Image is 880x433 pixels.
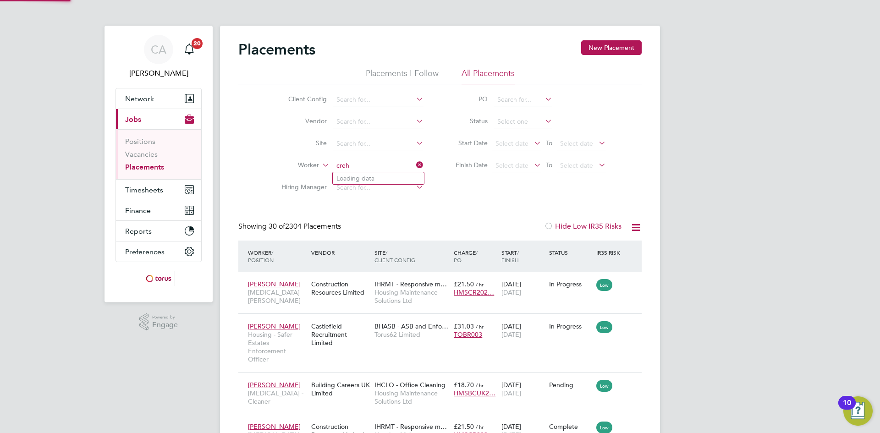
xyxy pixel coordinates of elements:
[366,68,439,84] li: Placements I Follow
[454,422,474,431] span: £21.50
[476,382,484,389] span: / hr
[151,44,166,55] span: CA
[269,222,341,231] span: 2304 Placements
[501,330,521,339] span: [DATE]
[116,88,201,109] button: Network
[499,275,547,301] div: [DATE]
[152,313,178,321] span: Powered by
[454,322,474,330] span: £31.03
[115,68,202,79] span: Catherine Arnold
[333,137,423,150] input: Search for...
[374,330,449,339] span: Torus62 Limited
[274,183,327,191] label: Hiring Manager
[374,322,448,330] span: BHASB - ASB and Enfo…
[116,109,201,129] button: Jobs
[495,139,528,148] span: Select date
[476,423,484,430] span: / hr
[192,38,203,49] span: 20
[462,68,515,84] li: All Placements
[843,396,873,426] button: Open Resource Center, 10 new notifications
[454,330,482,339] span: TOBR003
[446,161,488,169] label: Finish Date
[248,422,301,431] span: [PERSON_NAME]
[494,93,552,106] input: Search for...
[596,279,612,291] span: Low
[125,186,163,194] span: Timesheets
[333,159,423,172] input: Search for...
[451,244,499,268] div: Charge
[115,35,202,79] a: CA[PERSON_NAME]
[116,180,201,200] button: Timesheets
[269,222,285,231] span: 30 of
[454,249,478,263] span: / PO
[560,139,593,148] span: Select date
[116,129,201,179] div: Jobs
[543,137,555,149] span: To
[446,117,488,125] label: Status
[125,163,164,171] a: Placements
[333,115,423,128] input: Search for...
[333,172,424,184] li: Loading data
[374,422,447,431] span: IHRMT - Responsive m…
[549,381,592,389] div: Pending
[274,139,327,147] label: Site
[248,381,301,389] span: [PERSON_NAME]
[125,150,158,159] a: Vacancies
[843,403,851,415] div: 10
[125,115,141,124] span: Jobs
[596,321,612,333] span: Low
[125,94,154,103] span: Network
[374,389,449,406] span: Housing Maintenance Solutions Ltd
[309,275,372,301] div: Construction Resources Limited
[125,247,165,256] span: Preferences
[125,137,155,146] a: Positions
[333,93,423,106] input: Search for...
[143,271,175,286] img: torus-logo-retina.png
[547,244,594,261] div: Status
[476,281,484,288] span: / hr
[125,206,151,215] span: Finance
[309,376,372,402] div: Building Careers UK Limited
[246,275,642,283] a: [PERSON_NAME][MEDICAL_DATA] - [PERSON_NAME]Construction Resources LimitedIHRMT - Responsive m…Hou...
[454,381,474,389] span: £18.70
[594,244,626,261] div: IR35 Risk
[116,200,201,220] button: Finance
[374,249,415,263] span: / Client Config
[248,330,307,364] span: Housing - Safer Estates Enforcement Officer
[543,159,555,171] span: To
[495,161,528,170] span: Select date
[115,271,202,286] a: Go to home page
[309,318,372,352] div: Castlefield Recruitment Limited
[476,323,484,330] span: / hr
[104,26,213,302] nav: Main navigation
[581,40,642,55] button: New Placement
[248,322,301,330] span: [PERSON_NAME]
[116,241,201,262] button: Preferences
[246,244,309,268] div: Worker
[454,280,474,288] span: £21.50
[374,280,447,288] span: IHRMT - Responsive m…
[180,35,198,64] a: 20
[454,288,494,296] span: HMSCR202…
[125,227,152,236] span: Reports
[274,95,327,103] label: Client Config
[501,249,519,263] span: / Finish
[374,381,445,389] span: IHCLO - Office Cleaning
[266,161,319,170] label: Worker
[499,376,547,402] div: [DATE]
[549,280,592,288] div: In Progress
[248,249,274,263] span: / Position
[499,244,547,268] div: Start
[549,422,592,431] div: Complete
[152,321,178,329] span: Engage
[499,318,547,343] div: [DATE]
[446,139,488,147] label: Start Date
[446,95,488,103] label: PO
[139,313,178,331] a: Powered byEngage
[246,317,642,325] a: [PERSON_NAME]Housing - Safer Estates Enforcement OfficerCastlefield Recruitment LimitedBHASB - AS...
[560,161,593,170] span: Select date
[248,389,307,406] span: [MEDICAL_DATA] - Cleaner
[333,181,423,194] input: Search for...
[596,380,612,392] span: Low
[374,288,449,305] span: Housing Maintenance Solutions Ltd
